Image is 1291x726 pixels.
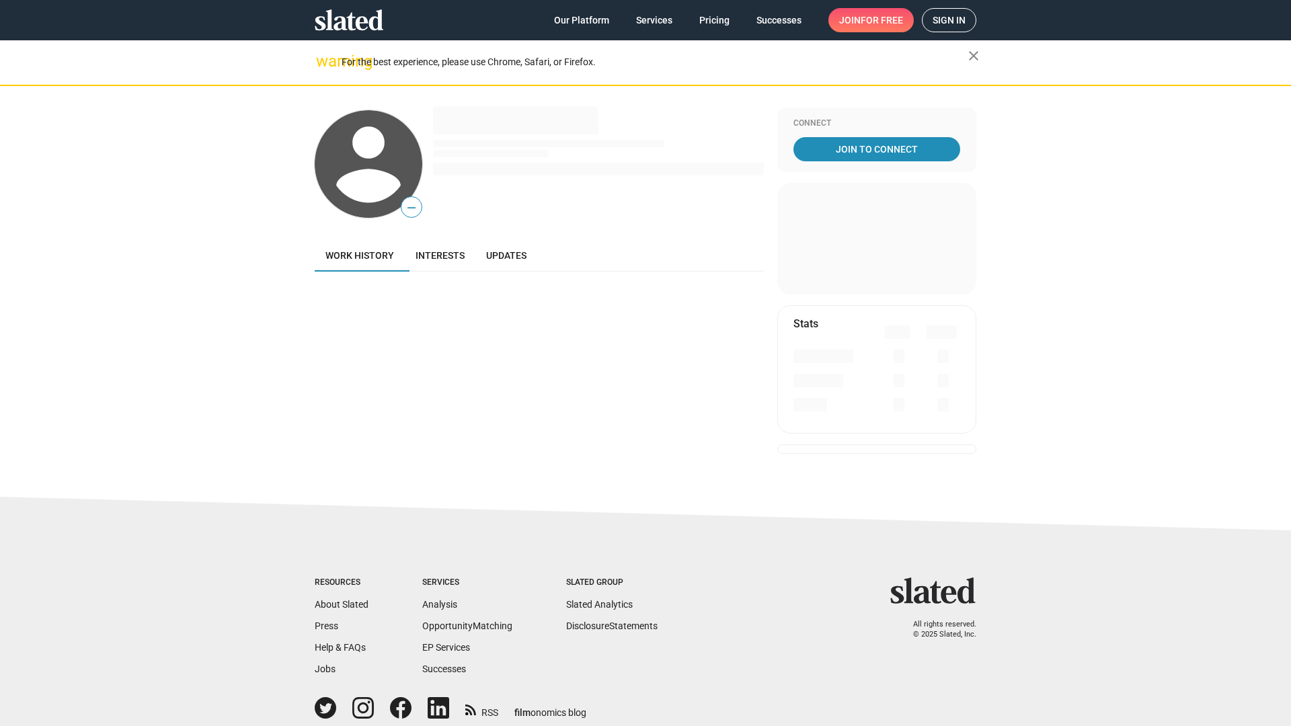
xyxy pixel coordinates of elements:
mat-icon: warning [316,53,332,69]
span: Updates [486,250,526,261]
a: About Slated [315,599,368,610]
a: OpportunityMatching [422,620,512,631]
a: Our Platform [543,8,620,32]
a: Successes [422,663,466,674]
a: Help & FAQs [315,642,366,653]
a: Sign in [922,8,976,32]
span: — [401,199,422,216]
span: Pricing [699,8,730,32]
a: Jobs [315,663,336,674]
a: Slated Analytics [566,599,633,610]
span: Join [839,8,903,32]
div: Services [422,577,512,588]
div: Resources [315,577,368,588]
span: film [514,707,531,718]
span: Our Platform [554,8,609,32]
a: Successes [746,8,812,32]
span: Interests [416,250,465,261]
span: Successes [756,8,801,32]
mat-card-title: Stats [793,317,818,331]
a: EP Services [422,642,470,653]
a: Analysis [422,599,457,610]
a: Services [625,8,683,32]
mat-icon: close [966,48,982,64]
a: Join To Connect [793,137,960,161]
a: Press [315,620,338,631]
span: Services [636,8,672,32]
a: DisclosureStatements [566,620,658,631]
a: Interests [405,239,475,272]
a: Pricing [689,8,740,32]
span: for free [861,8,903,32]
div: Slated Group [566,577,658,588]
p: All rights reserved. © 2025 Slated, Inc. [899,620,976,639]
a: RSS [465,698,498,719]
div: For the best experience, please use Chrome, Safari, or Firefox. [342,53,968,71]
div: Connect [793,118,960,129]
span: Join To Connect [796,137,957,161]
span: Sign in [933,9,966,32]
a: Joinfor free [828,8,914,32]
a: Updates [475,239,537,272]
a: Work history [315,239,405,272]
a: filmonomics blog [514,696,586,719]
span: Work history [325,250,394,261]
